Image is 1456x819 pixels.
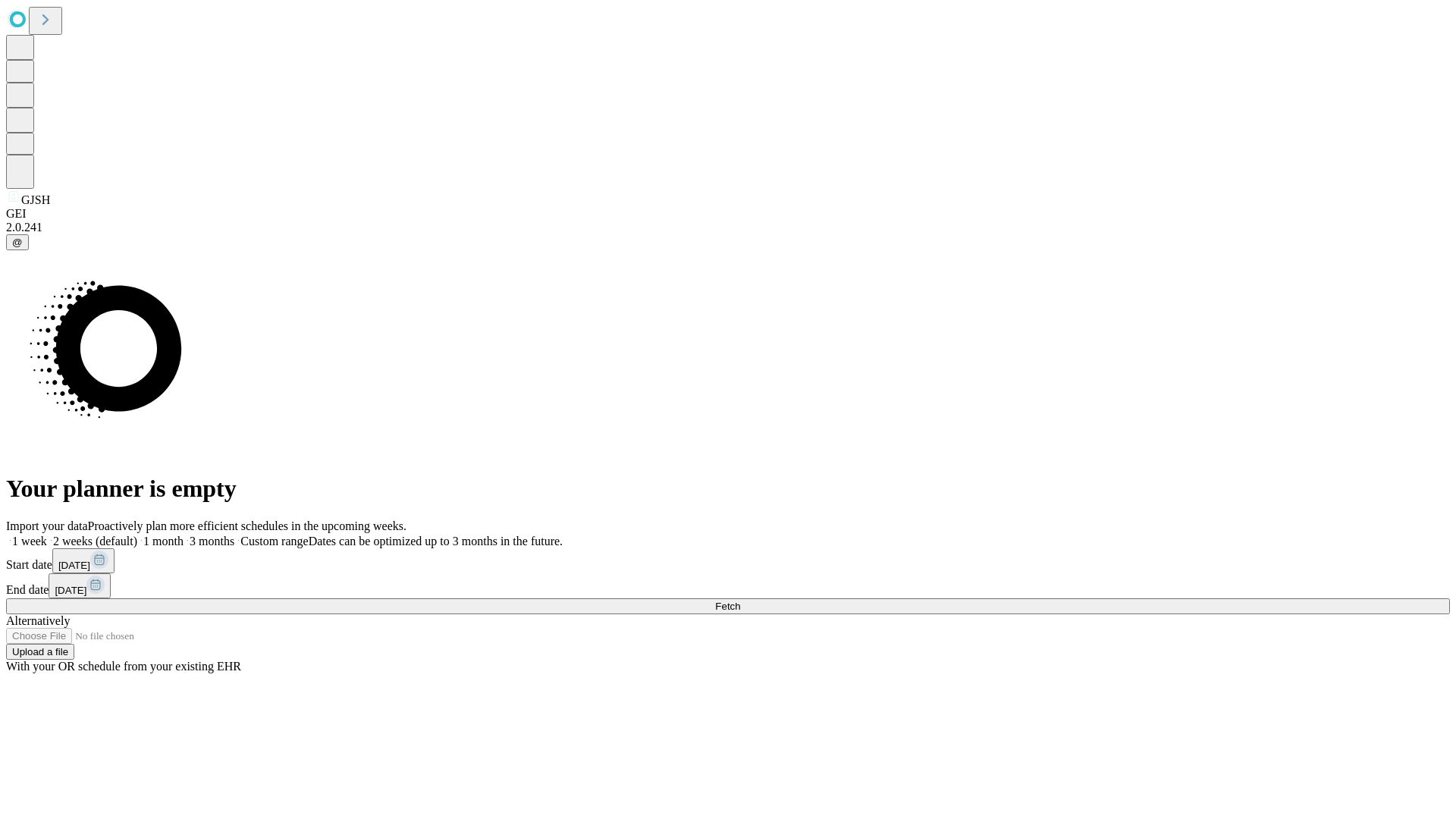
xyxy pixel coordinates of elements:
span: GJSH [21,193,50,206]
span: 2 weeks (default) [53,535,137,548]
button: Upload a file [6,644,74,660]
span: Custom range [240,535,308,548]
span: 1 month [143,535,184,548]
button: [DATE] [49,573,111,598]
h1: Your planner is empty [6,475,1450,503]
span: Proactively plan more efficient schedules in the upcoming weeks. [88,519,406,532]
span: Dates can be optimized up to 3 months in the future. [309,535,563,548]
span: 3 months [190,535,234,548]
span: Alternatively [6,614,70,627]
div: GEI [6,207,1450,221]
span: [DATE] [58,560,90,571]
span: 1 week [12,535,47,548]
div: End date [6,573,1450,598]
button: Fetch [6,598,1450,614]
div: Start date [6,548,1450,573]
span: @ [12,237,23,248]
div: 2.0.241 [6,221,1450,234]
button: @ [6,234,29,250]
span: Fetch [715,601,740,612]
span: [DATE] [55,585,86,596]
span: With your OR schedule from your existing EHR [6,660,241,673]
button: [DATE] [52,548,115,573]
span: Import your data [6,519,88,532]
